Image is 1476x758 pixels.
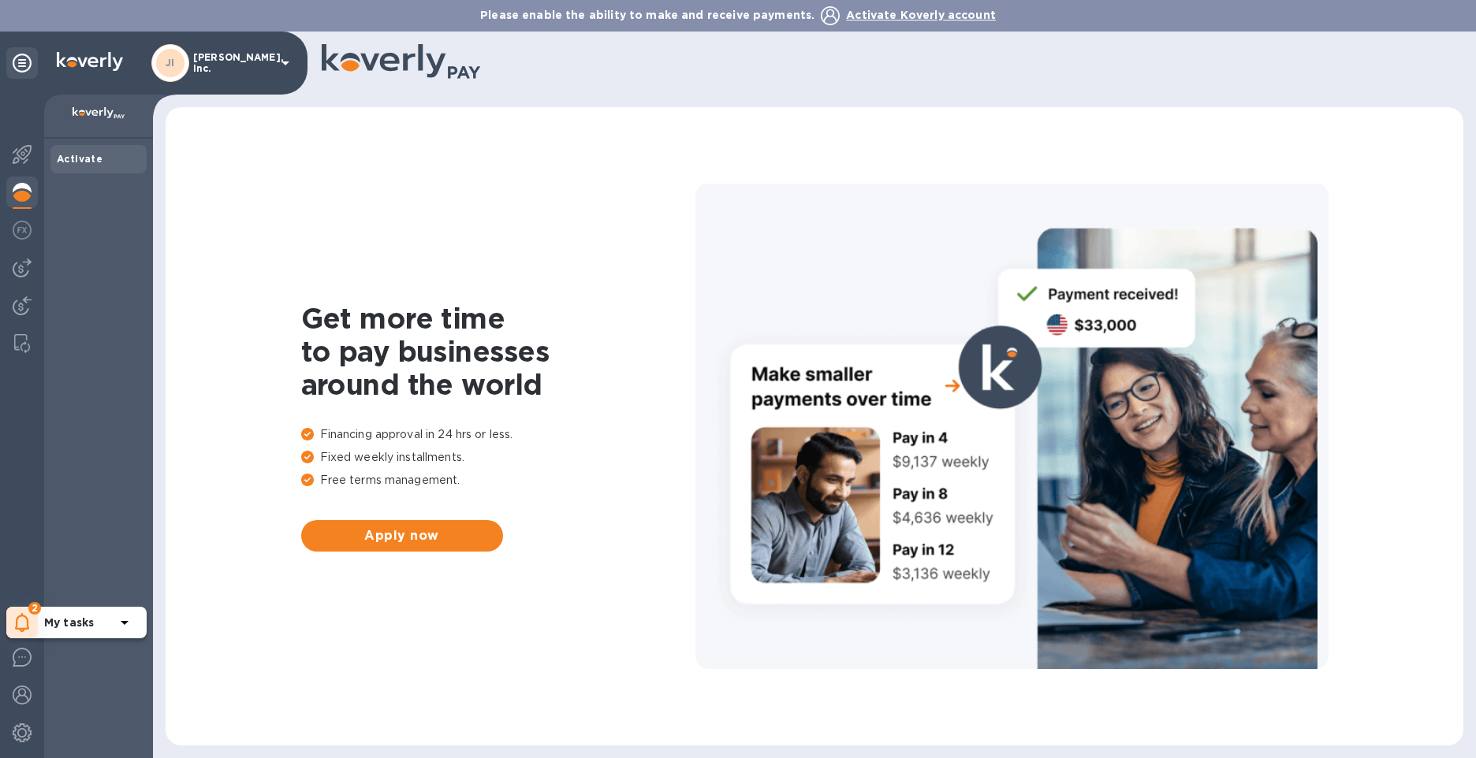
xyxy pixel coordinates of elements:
h1: Get more time to pay businesses around the world [301,302,695,401]
b: My tasks [44,616,94,629]
b: Activate [57,153,102,165]
p: Fixed weekly installments. [301,449,695,466]
img: Foreign exchange [13,221,32,240]
span: 2 [28,602,41,615]
b: Please enable the ability to make and receive payments. [480,9,996,21]
span: Apply now [314,526,490,545]
b: JI [166,57,175,69]
p: [PERSON_NAME], Inc. [193,52,272,74]
button: Apply now [301,520,503,552]
iframe: Chat Widget [1123,124,1476,758]
span: Activate Koverly account [846,9,996,21]
p: Financing approval in 24 hrs or less. [301,426,695,443]
div: Unpin categories [6,47,38,79]
p: Free terms management. [301,472,695,489]
img: Logo [57,52,123,71]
